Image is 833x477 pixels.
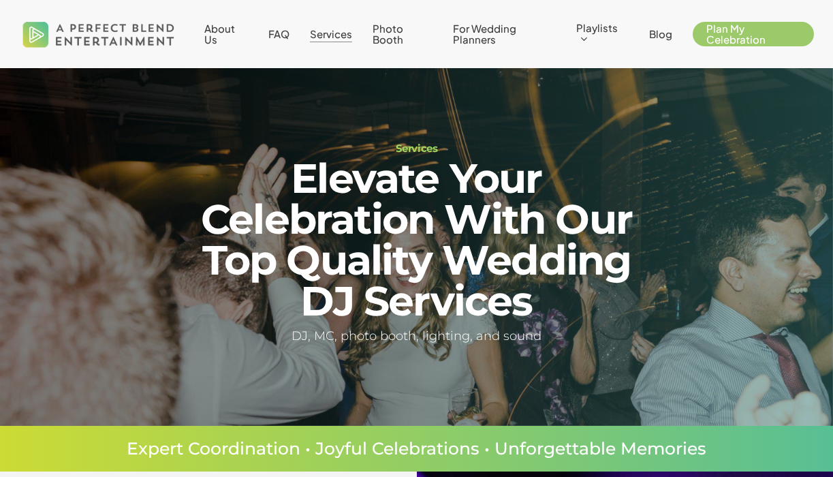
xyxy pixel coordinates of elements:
[172,158,661,322] h2: Elevate Your Celebration With Our Top Quality Wedding DJ Services
[204,22,235,46] span: About Us
[172,326,661,346] h5: DJ, MC, photo booth, lighting, and sound
[576,22,629,46] a: Playlists
[453,22,516,46] span: For Wedding Planners
[310,27,352,40] span: Services
[706,22,766,46] span: Plan My Celebration
[649,27,672,40] span: Blog
[649,29,672,40] a: Blog
[576,21,618,34] span: Playlists
[172,143,661,153] h1: Services
[41,440,792,457] p: Expert Coordination • Joyful Celebrations • Unforgettable Memories
[373,22,403,46] span: Photo Booth
[693,23,814,45] a: Plan My Celebration
[19,10,178,59] img: A Perfect Blend Entertainment
[373,23,433,45] a: Photo Booth
[268,29,289,40] a: FAQ
[310,29,352,40] a: Services
[268,27,289,40] span: FAQ
[453,23,556,45] a: For Wedding Planners
[204,23,247,45] a: About Us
